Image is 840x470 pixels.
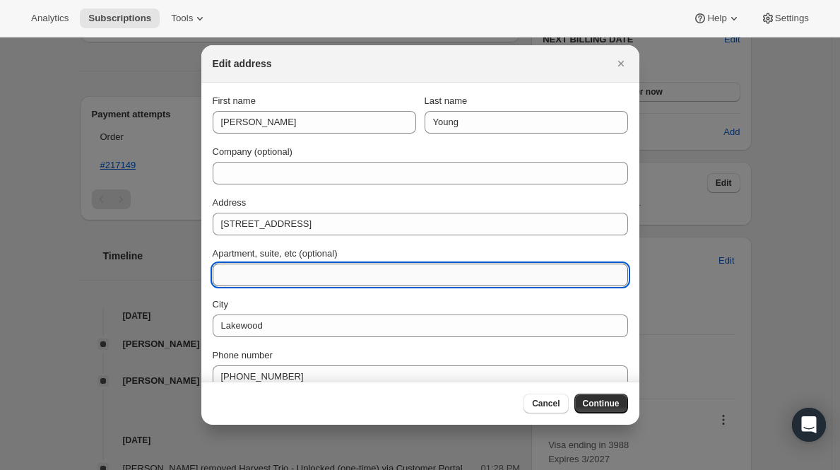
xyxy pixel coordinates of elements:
[213,350,273,360] span: Phone number
[171,13,193,24] span: Tools
[752,8,817,28] button: Settings
[574,394,628,413] button: Continue
[88,13,151,24] span: Subscriptions
[23,8,77,28] button: Analytics
[523,394,568,413] button: Cancel
[213,57,272,71] h2: Edit address
[162,8,215,28] button: Tools
[213,299,228,310] span: City
[213,248,338,259] span: Apartment, suite, etc (optional)
[80,8,160,28] button: Subscriptions
[31,13,69,24] span: Analytics
[685,8,749,28] button: Help
[532,398,560,409] span: Cancel
[707,13,726,24] span: Help
[213,197,247,208] span: Address
[611,54,631,74] button: Close
[213,146,292,157] span: Company (optional)
[213,95,256,106] span: First name
[775,13,809,24] span: Settings
[583,398,620,409] span: Continue
[425,95,468,106] span: Last name
[792,408,826,442] div: Open Intercom Messenger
